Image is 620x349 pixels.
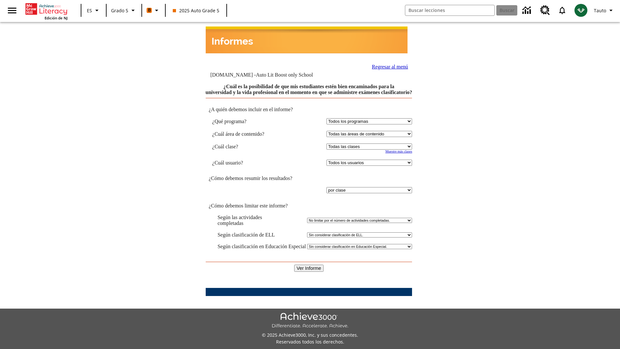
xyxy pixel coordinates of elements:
[212,131,264,137] nobr: ¿Cuál área de contenido?
[212,143,286,150] td: ¿Cuál clase?
[519,2,536,19] a: Centro de información
[206,84,412,95] a: ¿Cuál es la posibilidad de que mis estudiantes estén bien encaminados para la universidad y la vi...
[206,26,408,53] img: header
[111,7,128,14] span: Grado 5
[173,7,219,14] span: 2025 Auto Grade 5
[148,6,151,14] span: B
[594,7,606,14] span: Tauto
[218,232,306,238] td: Según clasificación de ELL
[26,2,67,20] div: Portada
[536,2,554,19] a: Centro de recursos, Se abrirá en una pestaña nueva.
[206,175,412,181] td: ¿Cómo debemos resumir los resultados?
[3,1,22,20] button: Abrir el menú lateral
[144,5,163,16] button: Boost El color de la clase es anaranjado. Cambiar el color de la clase.
[206,107,412,112] td: ¿A quién debemos incluir en el informe?
[256,72,313,78] nobr: Auto Lit Boost only School
[212,160,286,166] td: ¿Cuál usuario?
[45,16,67,20] span: Edición de NJ
[83,5,104,16] button: Lenguaje: ES, Selecciona un idioma
[211,72,332,78] td: [DOMAIN_NAME] -
[218,215,306,226] td: Según las actividades completadas
[554,2,571,19] a: Notificaciones
[218,244,306,249] td: Según clasificación en Educación Especial
[108,5,139,16] button: Grado: Grado 5, Elige un grado
[385,150,412,153] a: Muestre más clases
[294,265,324,272] input: Ver Informe
[405,5,494,16] input: Buscar campo
[272,312,348,329] img: Achieve3000 Differentiate Accelerate Achieve
[571,2,591,19] button: Escoja un nuevo avatar
[206,203,412,209] td: ¿Cómo debemos limitar este informe?
[372,64,408,69] a: Regresar al menú
[87,7,92,14] span: ES
[212,118,286,124] td: ¿Qué programa?
[591,5,617,16] button: Perfil/Configuración
[574,4,587,17] img: avatar image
